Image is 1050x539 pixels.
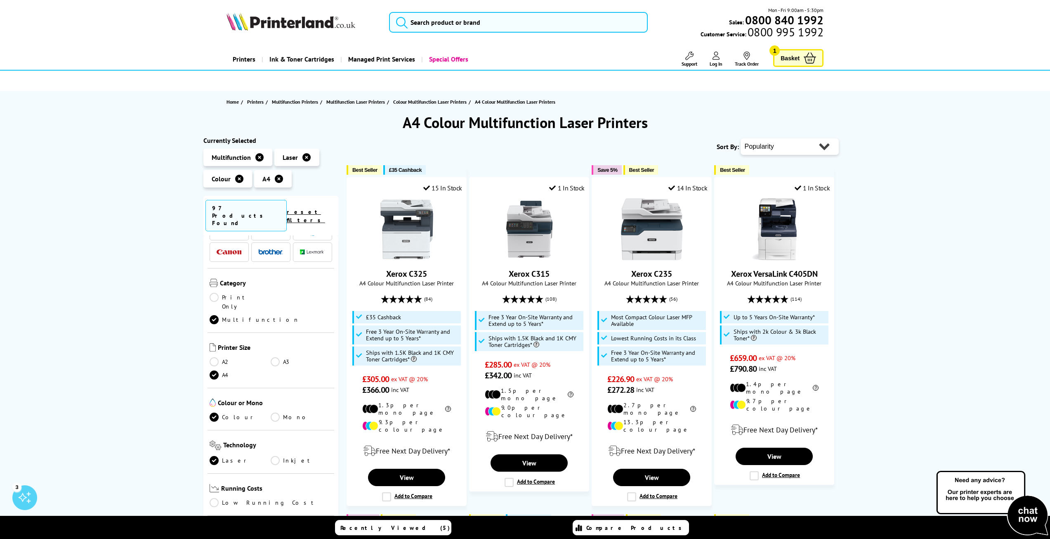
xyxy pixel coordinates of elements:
span: Mon - Fri 9:00am - 5:30pm [768,6,823,14]
a: Xerox VersaLink C405DN [731,268,818,279]
span: Laser [283,153,298,161]
a: Track Order [735,52,759,67]
a: Lexmark [300,247,325,257]
span: Basket [781,52,800,64]
img: Category [210,279,218,287]
span: Free 3 Year On-Site Warranty and Extend up to 5 Years* [611,349,704,363]
span: 0800 995 1992 [746,28,823,36]
img: Running Costs [210,484,219,493]
a: Xerox C235 [631,268,672,279]
span: A4 [262,175,270,183]
span: £790.80 [730,363,757,374]
div: 15 In Stock [423,184,462,192]
div: modal_delivery [719,418,830,442]
h1: A4 Colour Multifunction Laser Printers [203,113,847,132]
div: 14 In Stock [668,184,707,192]
span: Sort By: [717,142,739,151]
button: Save 20% [347,514,379,524]
button: £200 Cashback [506,514,551,524]
a: Special Offers [421,49,474,70]
a: Colour Multifunction Laser Printers [393,97,469,106]
a: Canon [217,247,241,257]
a: Brother [258,247,283,257]
a: View [736,448,812,465]
span: ex VAT @ 20% [759,354,795,362]
span: £226.90 [607,374,634,385]
img: Brother [258,249,283,255]
span: £272.28 [607,385,634,395]
a: A2 [210,357,271,366]
li: 1.4p per mono page [730,380,819,395]
button: £35 Cashback [383,165,426,175]
span: inc VAT [391,386,409,394]
a: Home [227,97,241,106]
span: £285.00 [485,359,512,370]
li: 9.0p per colour page [485,404,573,419]
a: View [368,469,445,486]
a: Recently Viewed (5) [335,520,451,535]
span: Best Seller [352,167,378,173]
span: Running Costs [221,484,332,494]
span: Ships with 1.5K Black and 1K CMY Toner Cartridges* [488,335,582,348]
button: Best Seller [469,514,504,524]
a: Multifunction [210,315,300,324]
input: Search product or brand [389,12,648,33]
a: Managed Print Services [340,49,421,70]
a: Mono [271,413,332,422]
span: Free 3 Year On-Site Warranty and Extend up to 5 Years* [488,314,582,327]
div: Currently Selected [203,136,339,145]
div: modal_delivery [474,425,585,448]
span: Printer Size [218,343,333,353]
a: Xerox C235 [621,254,683,262]
span: £659.00 [730,353,757,363]
span: £342.00 [485,370,512,381]
span: Most Compact Colour Laser MFP Available [611,314,704,327]
img: Printerland Logo [227,12,355,31]
img: Open Live Chat window [934,470,1050,537]
a: 0800 840 1992 [744,16,823,24]
a: Basket 1 [773,49,823,67]
span: Multifunction Printers [272,97,318,106]
div: 3 [12,482,21,492]
div: 1 In Stock [549,184,585,192]
a: Printerland Logo [227,12,379,32]
span: Ships with 2k Colour & 3k Black Toner* [734,328,827,342]
span: £305.00 [362,374,389,385]
li: 9.3p per colour page [362,418,451,433]
span: Ink & Toner Cartridges [269,49,334,70]
span: 1 [769,45,780,56]
span: Support [682,61,697,67]
span: Colour [212,175,231,183]
a: Low Running Cost [210,498,333,507]
a: Xerox C325 [386,268,427,279]
span: Save 5% [597,167,617,173]
a: View [613,469,690,486]
span: inc VAT [759,365,777,373]
button: Best Seller [626,514,661,524]
a: Printers [247,97,266,106]
div: modal_delivery [351,439,462,463]
img: Technology [210,441,222,450]
span: Colour or Mono [218,399,333,408]
img: Xerox C235 [621,198,683,260]
span: (84) [424,291,432,307]
span: Customer Service: [701,28,823,38]
img: Xerox C315 [498,198,560,260]
span: A4 Colour Multifunction Laser Printer [474,279,585,287]
li: 1.5p per mono page [485,387,573,402]
label: Add to Compare [627,492,677,501]
span: £35 Cashback [366,314,401,321]
span: ex VAT @ 20% [514,361,550,368]
a: reset filters [287,208,325,224]
span: Technology [223,441,332,452]
button: Best Seller [714,165,749,175]
span: Sales: [729,18,744,26]
a: View [491,454,567,472]
span: Best Seller [720,167,745,173]
span: A4 Colour Multifunction Laser Printers [475,99,555,105]
a: Support [682,52,697,67]
li: 9.7p per colour page [730,397,819,412]
label: Add to Compare [382,492,432,501]
b: 0800 840 1992 [745,12,823,28]
span: Free 3 Year On-Site Warranty and Extend up to 5 Years* [366,328,459,342]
